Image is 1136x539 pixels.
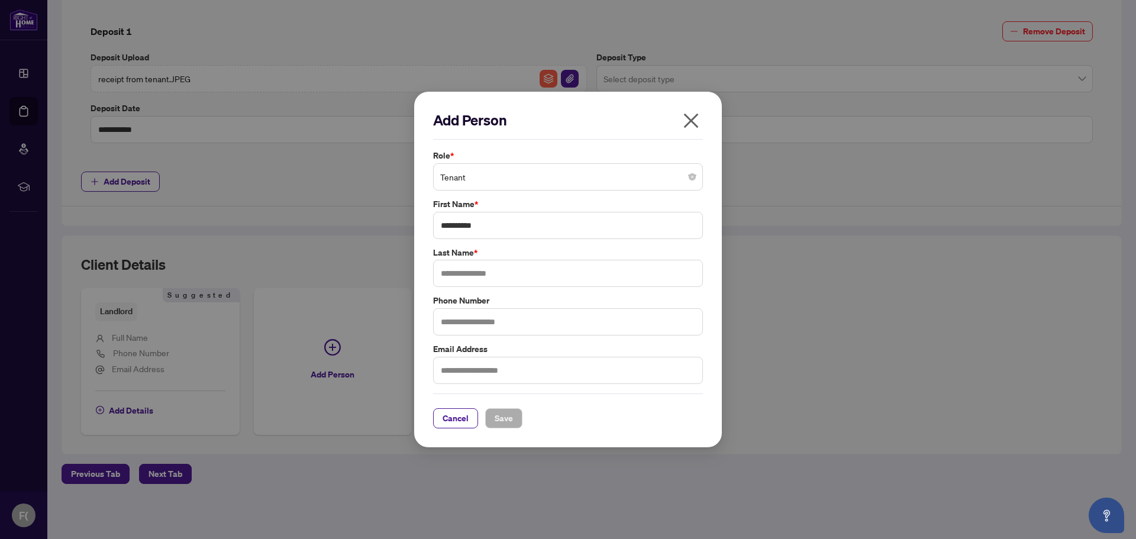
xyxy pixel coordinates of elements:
[443,409,469,428] span: Cancel
[682,111,701,130] span: close
[433,408,478,428] button: Cancel
[433,343,703,356] label: Email Address
[433,294,703,307] label: Phone Number
[1089,498,1124,533] button: Open asap
[689,173,696,180] span: close-circle
[440,166,696,188] span: Tenant
[433,111,703,130] h2: Add Person
[433,149,703,162] label: Role
[433,198,703,211] label: First Name
[433,246,703,259] label: Last Name
[485,408,522,428] button: Save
